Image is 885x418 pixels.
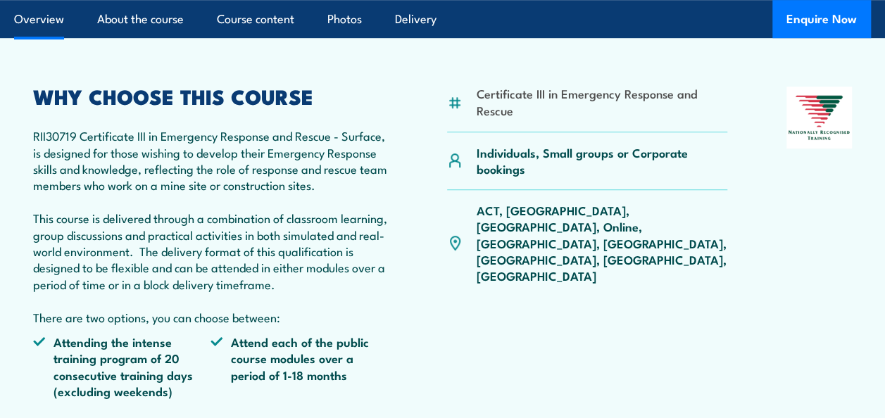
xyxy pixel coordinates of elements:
[476,144,727,177] p: Individuals, Small groups or Corporate bookings
[476,85,727,118] li: Certificate III in Emergency Response and Rescue
[33,334,211,400] li: Attending the intense training program of 20 consecutive training days (excluding weekends)
[33,87,388,105] h2: WHY CHOOSE THIS COURSE
[211,334,388,400] li: Attend each of the public course modules over a period of 1-18 months
[476,202,727,284] p: ACT, [GEOGRAPHIC_DATA], [GEOGRAPHIC_DATA], Online, [GEOGRAPHIC_DATA], [GEOGRAPHIC_DATA], [GEOGRAP...
[786,87,852,148] img: Nationally Recognised Training logo.
[33,127,388,325] p: RII30719 Certificate III in Emergency Response and Rescue - Surface, is designed for those wishin...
